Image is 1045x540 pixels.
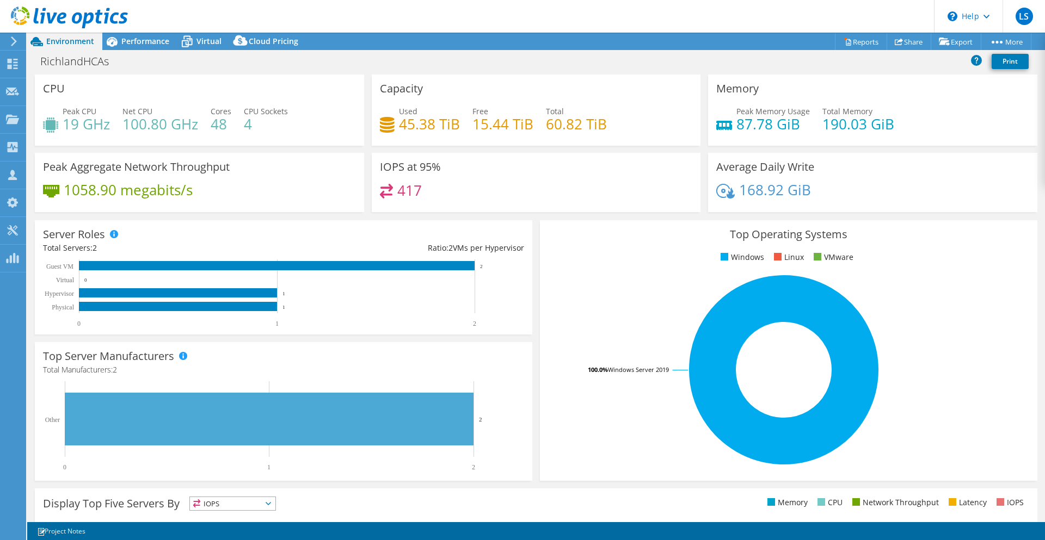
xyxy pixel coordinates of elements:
[811,251,853,263] li: VMware
[588,365,608,374] tspan: 100.0%
[46,263,73,270] text: Guest VM
[380,161,441,173] h3: IOPS at 95%
[548,228,1029,240] h3: Top Operating Systems
[815,496,843,508] li: CPU
[275,320,279,327] text: 1
[211,118,231,130] h4: 48
[448,243,453,253] span: 2
[122,106,152,116] span: Net CPU
[29,524,93,538] a: Project Notes
[718,251,764,263] li: Windows
[397,184,422,196] h4: 417
[546,118,607,130] h4: 60.82 TiB
[77,320,81,327] text: 0
[1016,8,1033,25] span: LS
[399,106,417,116] span: Used
[196,36,222,46] span: Virtual
[52,303,74,311] text: Physical
[771,251,804,263] li: Linux
[244,106,288,116] span: CPU Sockets
[63,463,66,471] text: 0
[35,55,126,67] h1: RichlandHCAs
[249,36,298,46] span: Cloud Pricing
[43,350,174,362] h3: Top Server Manufacturers
[244,118,288,130] h4: 4
[473,320,476,327] text: 2
[63,106,96,116] span: Peak CPU
[765,496,808,508] li: Memory
[93,243,97,253] span: 2
[546,106,564,116] span: Total
[46,36,94,46] span: Environment
[121,36,169,46] span: Performance
[43,228,105,240] h3: Server Roles
[822,118,894,130] h4: 190.03 GiB
[716,83,759,95] h3: Memory
[946,496,987,508] li: Latency
[64,184,193,196] h4: 1058.90 megabits/s
[267,463,271,471] text: 1
[211,106,231,116] span: Cores
[931,33,981,50] a: Export
[284,242,524,254] div: Ratio: VMs per Hypervisor
[399,118,460,130] h4: 45.38 TiB
[43,242,284,254] div: Total Servers:
[480,264,483,269] text: 2
[608,365,669,374] tspan: Windows Server 2019
[981,33,1031,50] a: More
[122,118,198,130] h4: 100.80 GHz
[472,463,475,471] text: 2
[992,54,1029,69] a: Print
[43,364,524,376] h4: Total Manufacturers:
[994,496,1024,508] li: IOPS
[472,106,488,116] span: Free
[887,33,931,50] a: Share
[850,496,939,508] li: Network Throughput
[739,184,811,196] h4: 168.92 GiB
[190,497,275,510] span: IOPS
[948,11,957,21] svg: \n
[716,161,814,173] h3: Average Daily Write
[43,83,65,95] h3: CPU
[472,118,533,130] h4: 15.44 TiB
[84,277,87,283] text: 0
[479,416,482,423] text: 2
[56,276,75,284] text: Virtual
[45,290,74,297] text: Hypervisor
[45,416,60,424] text: Other
[736,106,810,116] span: Peak Memory Usage
[43,161,230,173] h3: Peak Aggregate Network Throughput
[113,364,117,375] span: 2
[736,118,810,130] h4: 87.78 GiB
[282,291,285,296] text: 1
[822,106,872,116] span: Total Memory
[63,118,110,130] h4: 19 GHz
[380,83,423,95] h3: Capacity
[282,305,285,310] text: 1
[835,33,887,50] a: Reports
